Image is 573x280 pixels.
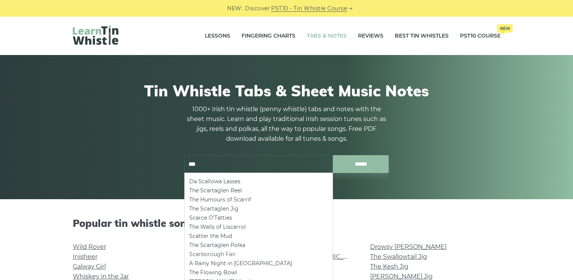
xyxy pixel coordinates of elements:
[370,273,433,280] a: [PERSON_NAME] Jig
[358,27,383,46] a: Reviews
[242,27,295,46] a: Fingering Charts
[73,273,129,280] a: Whiskey in the Jar
[460,27,501,46] a: PST10 CourseNew
[497,24,513,33] span: New
[73,263,106,270] a: Galway Girl
[189,268,328,277] li: The Flowing Bowl
[189,241,328,250] li: The Scartaglen Polka
[189,186,328,195] li: The Scartaglen Reel
[73,25,118,45] img: LearnTinWhistle.com
[370,263,408,270] a: The Kesh Jig
[395,27,449,46] a: Best Tin Whistles
[73,82,501,100] h1: Tin Whistle Tabs & Sheet Music Notes
[73,217,501,229] h2: Popular tin whistle songs & tunes
[370,253,427,260] a: The Swallowtail Jig
[189,250,328,259] li: Scarborough Fair
[189,259,328,268] li: A Rainy Night in [GEOGRAPHIC_DATA]
[205,27,230,46] a: Lessons
[189,213,328,222] li: Scarce O’Tatties
[189,222,328,231] li: The Walls of Liscarrol
[370,243,447,250] a: Drowsy [PERSON_NAME]
[189,177,328,186] li: Da Scallowa Lasses
[189,195,328,204] li: The Humours of Scarrif
[184,104,389,144] p: 1000+ Irish tin whistle (penny whistle) tabs and notes with the sheet music. Learn and play tradi...
[189,204,328,213] li: The Scartaglen Jig
[307,27,347,46] a: Tabs & Notes
[189,231,328,241] li: Scatter the Mud
[73,253,97,260] a: Inisheer
[73,243,106,250] a: Wild Rover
